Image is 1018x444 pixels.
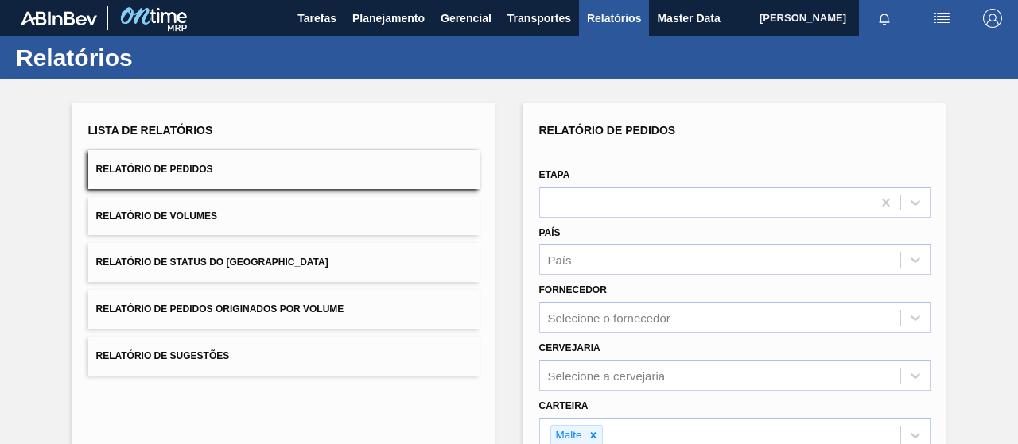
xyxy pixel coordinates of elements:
[21,11,97,25] img: TNhmsLtSVTkK8tSr43FrP2fwEKptu5GPRR3wAAAABJRU5ErkJggg==
[352,9,425,28] span: Planejamento
[88,243,480,282] button: Relatório de Status do [GEOGRAPHIC_DATA]
[548,369,666,382] div: Selecione a cervejaria
[96,257,328,268] span: Relatório de Status do [GEOGRAPHIC_DATA]
[539,169,570,180] label: Etapa
[539,284,607,295] label: Fornecedor
[88,290,480,329] button: Relatório de Pedidos Originados por Volume
[539,342,600,353] label: Cervejaria
[297,9,336,28] span: Tarefas
[88,150,480,189] button: Relatório de Pedidos
[539,400,589,411] label: Carteira
[539,227,561,238] label: País
[859,7,910,29] button: Notificações
[539,124,676,137] span: Relatório de Pedidos
[548,311,670,325] div: Selecione o fornecedor
[88,197,480,236] button: Relatório de Volumes
[548,253,572,267] div: País
[932,9,951,28] img: userActions
[96,210,217,222] span: Relatório de Volumes
[587,9,641,28] span: Relatórios
[88,124,213,137] span: Lista de Relatórios
[657,9,720,28] span: Master Data
[96,303,344,315] span: Relatório de Pedidos Originados por Volume
[96,350,230,361] span: Relatório de Sugestões
[16,48,298,67] h1: Relatórios
[96,164,213,175] span: Relatório de Pedidos
[88,337,480,376] button: Relatório de Sugestões
[983,9,1002,28] img: Logout
[441,9,492,28] span: Gerencial
[507,9,571,28] span: Transportes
